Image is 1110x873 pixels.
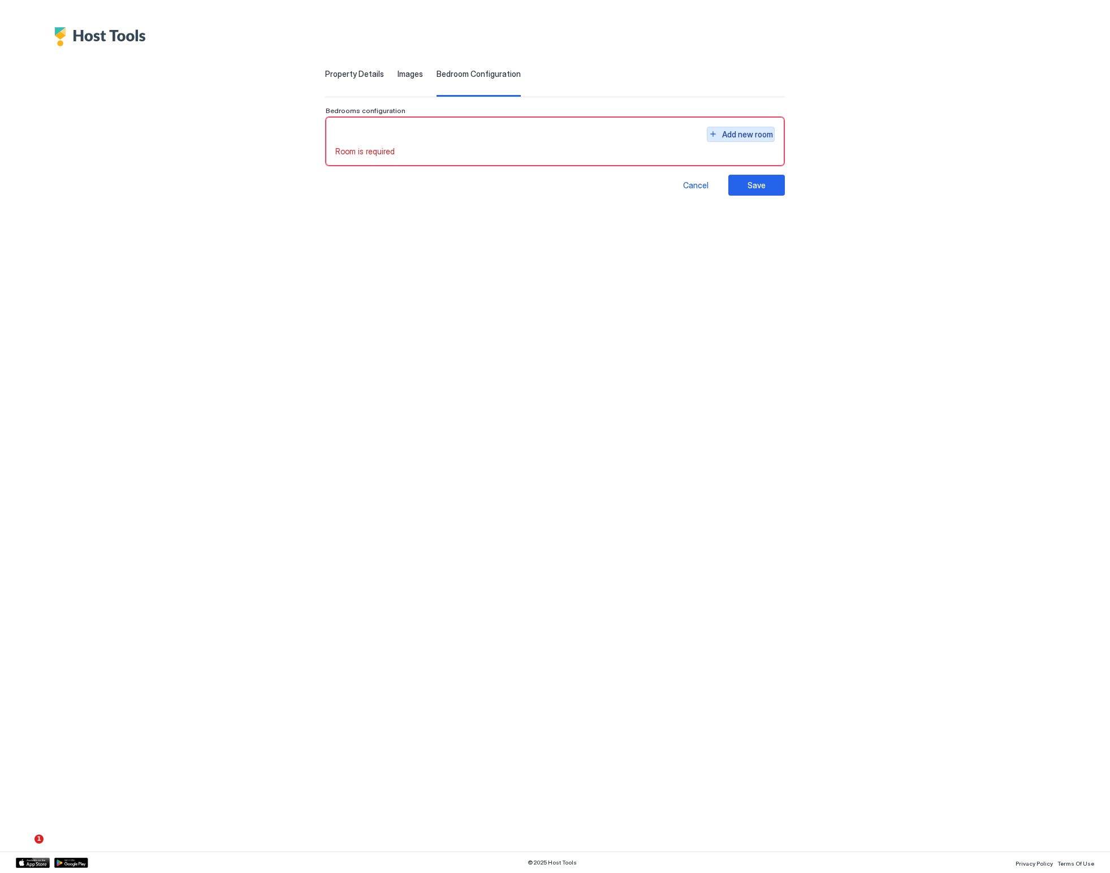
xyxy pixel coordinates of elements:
[728,175,785,196] button: Save
[707,127,775,142] button: Add new room
[326,106,405,115] span: Bedrooms configuration
[748,179,766,191] div: Save
[335,146,395,157] span: Room is required
[54,858,88,868] a: Google Play Store
[1057,857,1094,868] a: Terms Of Use
[1057,860,1094,867] span: Terms Of Use
[1016,860,1053,867] span: Privacy Policy
[1016,857,1053,868] a: Privacy Policy
[683,179,709,191] div: Cancel
[398,69,423,79] span: Images
[11,835,38,862] iframe: Intercom live chat
[528,859,577,866] span: © 2025 Host Tools
[34,835,44,844] span: 1
[325,69,384,79] span: Property Details
[667,175,724,196] button: Cancel
[437,69,521,79] span: Bedroom Configuration
[722,128,773,140] div: Add new room
[54,27,152,46] div: Host Tools Logo
[16,858,50,868] a: App Store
